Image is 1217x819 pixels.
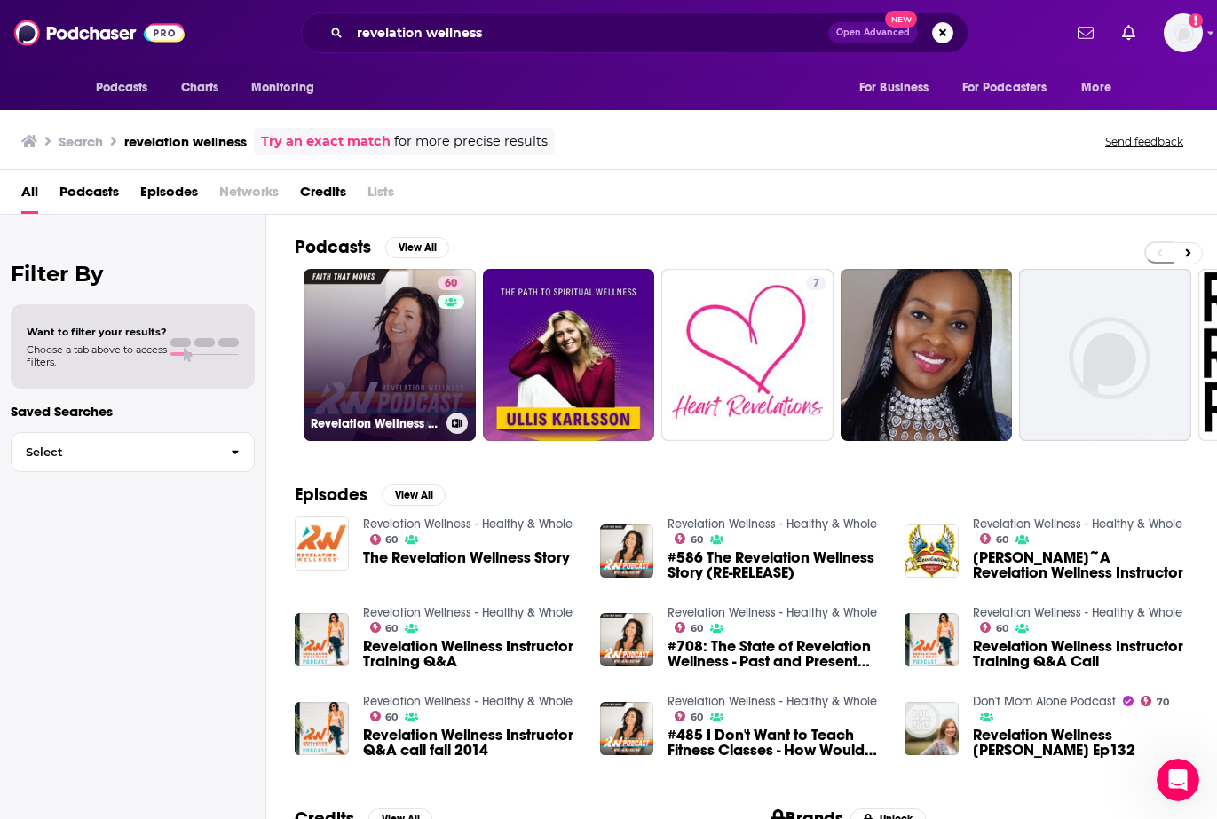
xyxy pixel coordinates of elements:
span: The Revelation Wellness Story [363,550,570,565]
button: View All [385,237,449,258]
button: Open AdvancedNew [828,22,918,43]
span: Want to filter your results? [27,326,167,338]
span: For Business [859,75,929,100]
h3: Search [59,133,103,150]
a: Podcasts [59,177,119,214]
a: Revelation Wellness Instructor Training Q&A [363,639,579,669]
span: Logged in as shcarlos [1164,13,1203,52]
button: open menu [847,71,952,105]
a: Tammy~A Revelation Wellness Instructor [973,550,1189,580]
a: Show notifications dropdown [1115,18,1142,48]
h3: revelation wellness [124,133,247,150]
span: Podcasts [96,75,148,100]
a: PodcastsView All [295,236,449,258]
span: 60 [445,275,457,293]
span: 60 [385,625,398,633]
a: 70 [1141,696,1169,706]
span: #586 The Revelation Wellness Story (RE-RELEASE) [668,550,883,580]
img: Podchaser - Follow, Share and Rate Podcasts [14,16,185,50]
a: Charts [170,71,230,105]
img: Tammy~A Revelation Wellness Instructor [905,524,959,579]
span: 7 [813,275,819,293]
span: 60 [691,536,703,544]
img: Revelation Wellness Instructor Training Q&A Call [905,613,959,667]
a: Revelation Wellness Alisa Keeton Ep132 [973,728,1189,758]
span: 60 [996,536,1008,544]
a: #586 The Revelation Wellness Story (RE-RELEASE) [600,524,654,579]
a: Revelation Wellness - Healthy & Whole [668,694,877,709]
span: #708: The State of Revelation Wellness - Past and Present with [PERSON_NAME] [668,639,883,669]
a: 60Revelation Wellness - Healthy & Whole [304,269,476,441]
span: 60 [691,713,703,721]
span: for more precise results [394,131,548,152]
button: View All [382,484,446,506]
button: Send feedback [1100,134,1189,149]
a: 60 [675,711,703,721]
button: open menu [239,71,337,105]
button: open menu [951,71,1073,105]
img: #485 I Don't Want to Teach Fitness Classes - How Would Revelation Wellness Instructor Training Be... [600,702,654,756]
a: 7 [806,276,826,290]
a: 60 [370,622,399,633]
img: User Profile [1164,13,1203,52]
span: Choose a tab above to access filters. [27,343,167,368]
a: 60 [675,622,703,633]
a: Show notifications dropdown [1071,18,1101,48]
a: All [21,177,38,214]
span: Select [12,446,217,458]
span: #485 I Don't Want to Teach Fitness Classes - How Would Revelation Wellness Instructor Training Be... [668,728,883,758]
h2: Podcasts [295,236,371,258]
span: 60 [385,536,398,544]
img: Revelation Wellness Alisa Keeton Ep132 [905,702,959,756]
a: 60 [675,533,703,544]
a: #708: The State of Revelation Wellness - Past and Present with Alisa Keeton [668,639,883,669]
a: Revelation Wellness Instructor Q&A call fall 2014 [363,728,579,758]
a: Revelation Wellness - Healthy & Whole [668,516,877,532]
span: More [1081,75,1111,100]
span: Monitoring [251,75,314,100]
img: Revelation Wellness Instructor Q&A call fall 2014 [295,702,349,756]
img: The Revelation Wellness Story [295,516,349,571]
button: Select [11,432,255,472]
a: Try an exact match [261,131,391,152]
span: [PERSON_NAME]~A Revelation Wellness Instructor [973,550,1189,580]
a: Episodes [140,177,198,214]
span: 70 [1157,698,1169,706]
a: Revelation Wellness - Healthy & Whole [363,694,573,709]
h3: Revelation Wellness - Healthy & Whole [311,416,439,431]
a: Revelation Wellness - Healthy & Whole [668,605,877,620]
button: open menu [83,71,171,105]
a: EpisodesView All [295,484,446,506]
span: 60 [385,713,398,721]
svg: Add a profile image [1189,13,1203,28]
h2: Episodes [295,484,367,506]
input: Search podcasts, credits, & more... [350,19,828,47]
span: Revelation Wellness Instructor Training Q&A Call [973,639,1189,669]
span: Credits [300,177,346,214]
span: Networks [219,177,279,214]
a: 60 [370,711,399,721]
a: Revelation Wellness - Healthy & Whole [363,516,573,532]
span: Charts [181,75,219,100]
a: 60 [980,533,1008,544]
a: 60 [370,534,399,545]
a: Revelation Wellness - Healthy & Whole [973,605,1182,620]
span: Revelation Wellness [PERSON_NAME] Ep132 [973,728,1189,758]
span: 60 [691,625,703,633]
button: open menu [1069,71,1134,105]
button: Show profile menu [1164,13,1203,52]
a: Revelation Wellness - Healthy & Whole [973,516,1182,532]
h2: Filter By [11,261,255,287]
img: #708: The State of Revelation Wellness - Past and Present with Alisa Keeton [600,613,654,667]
